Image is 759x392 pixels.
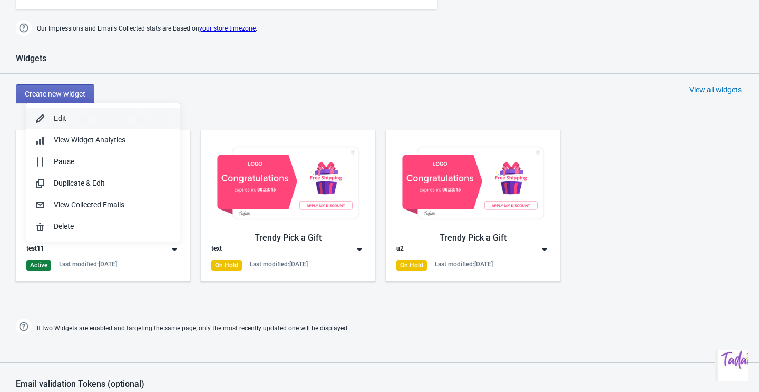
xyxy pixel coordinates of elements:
[211,244,222,255] div: text
[211,260,242,271] div: On Hold
[354,244,365,255] img: dropdown.png
[211,232,365,244] div: Trendy Pick a Gift
[54,113,171,124] div: Edit
[26,244,44,255] div: test11
[26,173,180,194] button: Duplicate & Edit
[26,129,180,151] button: View Widget Analytics
[26,260,51,271] div: Active
[26,194,180,216] button: View Collected Emails
[54,178,171,189] div: Duplicate & Edit
[54,221,171,232] div: Delete
[54,156,171,167] div: Pause
[26,151,180,173] button: Pause
[26,108,180,129] button: Edit
[396,260,427,271] div: On Hold
[16,20,32,36] img: help.png
[37,320,349,337] span: If two Widgets are enabled and targeting the same page, only the most recently updated one will b...
[211,140,365,226] img: gift_game_v2.jpg
[59,260,117,269] div: Last modified: [DATE]
[435,260,493,269] div: Last modified: [DATE]
[539,244,550,255] img: dropdown.png
[689,84,742,95] div: View all widgets
[54,199,171,211] div: View Collected Emails
[396,244,404,255] div: u2
[16,84,94,103] button: Create new widget
[199,25,256,32] a: your store timezone
[25,90,85,98] span: Create new widget
[26,216,180,237] button: Delete
[250,260,308,269] div: Last modified: [DATE]
[16,319,32,334] img: help.png
[54,136,125,144] span: View Widget Analytics
[396,140,550,226] img: gift_game_v2.jpg
[715,350,748,381] iframe: chat widget
[37,20,257,37] span: Our Impressions and Emails Collected stats are based on .
[396,232,550,244] div: Trendy Pick a Gift
[169,244,180,255] img: dropdown.png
